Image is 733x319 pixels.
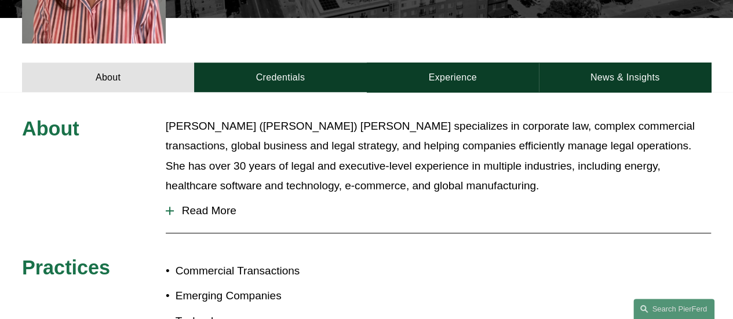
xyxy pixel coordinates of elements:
p: [PERSON_NAME] ([PERSON_NAME]) [PERSON_NAME] specializes in corporate law, complex commercial tran... [166,116,711,196]
p: Emerging Companies [176,286,367,306]
p: Commercial Transactions [176,261,367,281]
a: News & Insights [539,63,711,92]
span: Read More [174,204,711,217]
a: Credentials [194,63,366,92]
span: Practices [22,256,110,278]
a: Experience [367,63,539,92]
a: Search this site [633,299,714,319]
span: About [22,118,79,140]
a: About [22,63,194,92]
button: Read More [166,196,711,226]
